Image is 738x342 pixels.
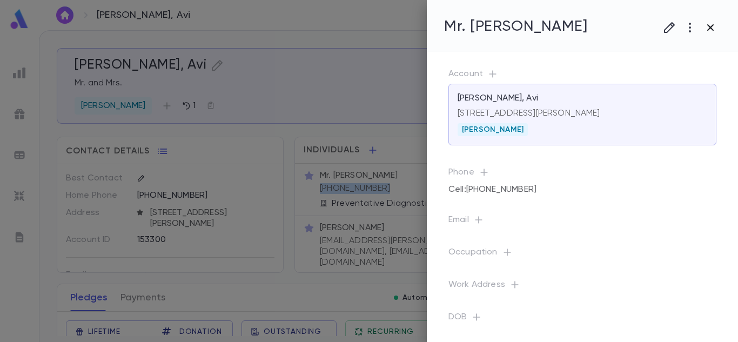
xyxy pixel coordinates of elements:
h4: Mr. [PERSON_NAME] [444,17,588,36]
p: Phone [448,167,716,182]
p: [STREET_ADDRESS][PERSON_NAME] [458,108,707,119]
span: [PERSON_NAME] [458,125,528,134]
div: Cell : [PHONE_NUMBER] [448,180,536,199]
p: Work Address [448,279,716,294]
p: Account [448,69,716,84]
p: Occupation [448,247,716,262]
p: [PERSON_NAME], Avi [458,93,538,104]
p: Email [448,214,716,230]
p: DOB [448,312,716,327]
